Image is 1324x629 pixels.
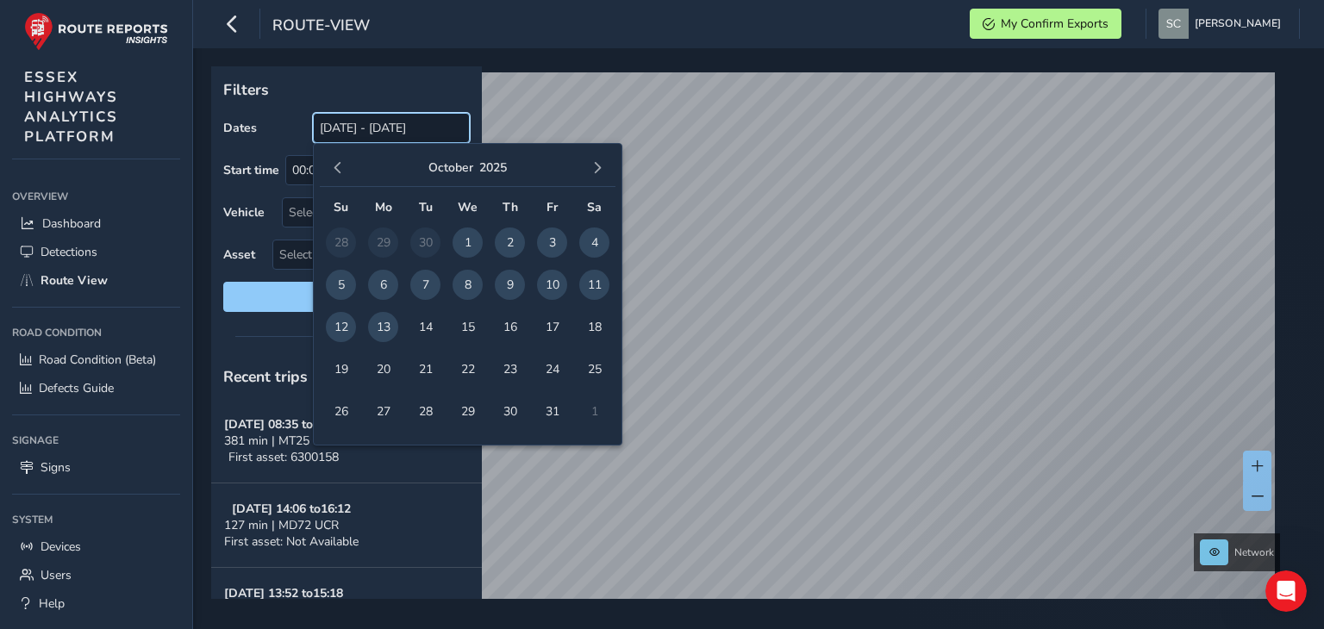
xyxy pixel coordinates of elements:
span: Route View [41,272,108,289]
span: Mo [375,199,392,215]
div: System [12,507,180,532]
span: We [458,199,478,215]
button: [DATE] 14:06 to16:12127 min | MD72 UCRFirst asset: Not Available [211,483,482,568]
button: [DATE] 08:35 to14:55381 min | MT25 BKGFirst asset: 6300158 [211,399,482,483]
span: Network [1234,545,1274,559]
button: [PERSON_NAME] [1158,9,1287,39]
span: 15 [453,312,483,342]
span: 29 [453,396,483,427]
label: Start time [223,162,279,178]
span: 2 [495,227,525,258]
span: 3 [537,227,567,258]
span: 13 [368,312,398,342]
span: 20 [368,354,398,384]
span: 6 [368,270,398,300]
strong: [DATE] 14:06 to 16:12 [232,501,351,517]
span: 10 [537,270,567,300]
span: Dashboard [42,215,101,232]
span: 1 [453,227,483,258]
span: Detections [41,244,97,260]
button: My Confirm Exports [970,9,1121,39]
span: 28 [410,396,440,427]
button: October [428,159,473,176]
p: Filters [223,78,470,101]
span: First asset: Not Available [224,533,359,550]
span: Fr [546,199,558,215]
a: Dashboard [12,209,180,238]
a: Road Condition (Beta) [12,346,180,374]
label: Asset [223,246,255,263]
span: 9 [495,270,525,300]
span: 24 [537,354,567,384]
span: Su [334,199,348,215]
span: 11 [579,270,609,300]
iframe: Intercom live chat [1265,570,1307,612]
span: route-view [272,15,370,39]
a: Signs [12,453,180,482]
div: Overview [12,184,180,209]
a: Devices [12,532,180,561]
span: 5 [326,270,356,300]
span: 23 [495,354,525,384]
span: 22 [453,354,483,384]
div: Road Condition [12,320,180,346]
span: 31 [537,396,567,427]
span: Th [503,199,518,215]
span: 30 [495,396,525,427]
canvas: Map [217,72,1275,619]
span: Select an asset code [273,240,440,269]
span: 4 [579,227,609,258]
span: Users [41,567,72,583]
span: Defects Guide [39,380,114,396]
span: Devices [41,539,81,555]
span: 27 [368,396,398,427]
a: Users [12,561,180,589]
span: Sa [587,199,602,215]
span: 14 [410,312,440,342]
a: Help [12,589,180,618]
span: Road Condition (Beta) [39,352,156,368]
span: First asset: 6300158 [228,449,339,465]
label: Vehicle [223,204,265,221]
a: Route View [12,266,180,295]
span: 16 [495,312,525,342]
div: Signage [12,427,180,453]
span: Tu [419,199,433,215]
span: Help [39,595,65,612]
span: 127 min | MD72 UCR [224,517,339,533]
span: 17 [537,312,567,342]
button: Reset filters [223,282,470,312]
a: Detections [12,238,180,266]
span: Reset filters [236,289,457,305]
span: Signs [41,459,71,476]
strong: [DATE] 13:52 to 15:18 [224,585,343,601]
span: ESSEX HIGHWAYS ANALYTICS PLATFORM [24,67,118,146]
strong: [DATE] 08:35 to 14:55 [224,416,343,433]
span: 26 [326,396,356,427]
img: diamond-layout [1158,9,1189,39]
div: Select vehicle [283,198,440,227]
span: Recent trips [223,366,308,387]
label: Dates [223,120,257,136]
span: 7 [410,270,440,300]
a: Defects Guide [12,374,180,402]
span: 19 [326,354,356,384]
span: [PERSON_NAME] [1195,9,1281,39]
span: 8 [453,270,483,300]
span: 12 [326,312,356,342]
button: 2025 [479,159,507,176]
img: rr logo [24,12,168,51]
span: 21 [410,354,440,384]
span: 381 min | MT25 BKG [224,433,337,449]
span: 25 [579,354,609,384]
span: 18 [579,312,609,342]
span: My Confirm Exports [1001,16,1109,32]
